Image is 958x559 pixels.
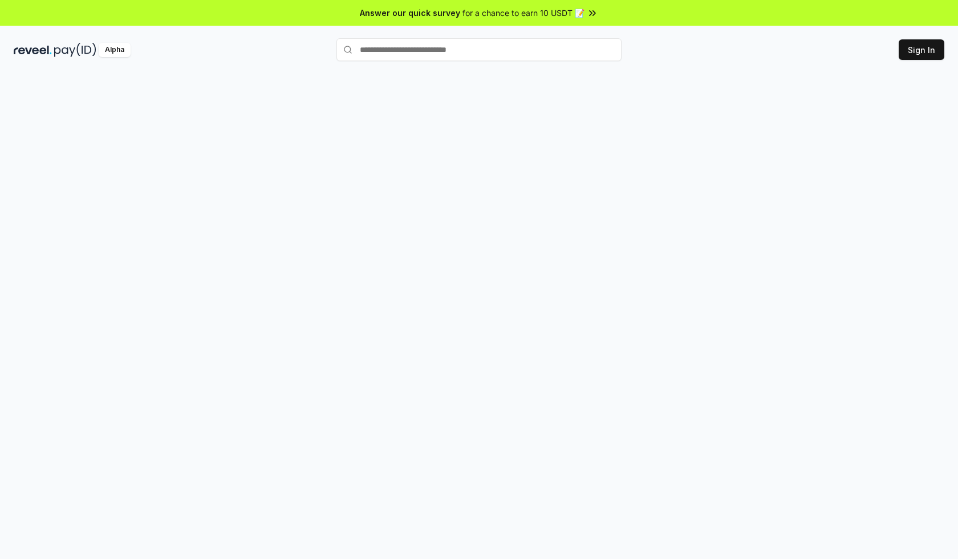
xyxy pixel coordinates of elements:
[54,43,96,57] img: pay_id
[99,43,131,57] div: Alpha
[462,7,584,19] span: for a chance to earn 10 USDT 📝
[360,7,460,19] span: Answer our quick survey
[14,43,52,57] img: reveel_dark
[899,39,944,60] button: Sign In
